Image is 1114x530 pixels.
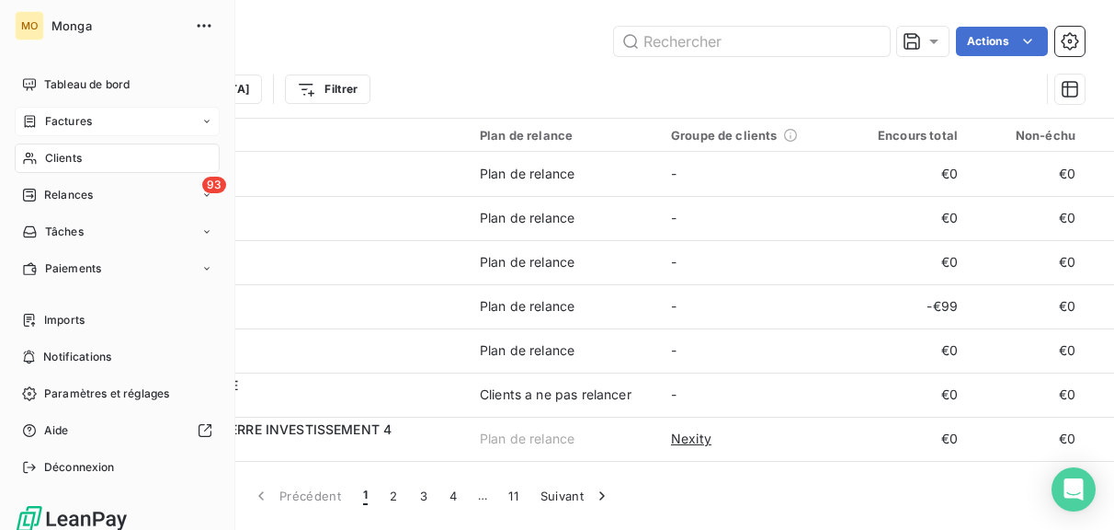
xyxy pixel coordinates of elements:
span: 56416937 [127,174,458,192]
td: €0 [969,152,1086,196]
td: €0 [851,240,969,284]
button: 2 [379,477,408,515]
span: Clients [45,150,82,167]
button: 1 [352,477,379,515]
input: Rechercher [614,27,890,56]
a: Paramètres et réglages [15,379,220,409]
td: €0 [851,328,969,373]
span: Monga [51,18,184,33]
span: 58248193 [127,439,458,457]
span: Nexity [671,430,711,448]
span: - [671,166,676,181]
td: €0 [851,196,969,240]
div: Open Intercom Messenger [1051,467,1096,512]
button: 4 [438,477,468,515]
span: Notifications [43,349,111,365]
span: Imports [44,312,85,328]
button: Précédent [241,477,352,515]
span: - [671,298,676,314]
td: €0 [969,240,1086,284]
a: Factures [15,107,220,136]
span: Déconnexion [44,459,115,476]
button: 11 [497,477,529,515]
span: 52581959 [127,306,458,325]
span: Factures [45,113,92,130]
div: Plan de relance [480,128,649,143]
span: - [671,386,676,402]
span: 30088237 [127,395,458,413]
td: €0 [969,373,1086,417]
span: - [671,342,676,358]
span: 55074295 [127,262,458,281]
a: Tableau de bord [15,70,220,99]
div: Plan de relance [480,209,574,227]
a: Paiements [15,254,220,283]
td: €0 [969,417,1086,461]
span: 49435 49438 PIERRE INVESTISSEMENT 4 [127,421,392,437]
div: Plan de relance [480,253,574,271]
button: Suivant [529,477,622,515]
span: Tâches [45,224,84,240]
div: Non-échu [980,128,1075,143]
span: Paiements [45,260,101,277]
span: 58248228 [127,351,458,369]
a: Aide [15,416,220,445]
span: Tableau de bord [44,76,130,93]
td: €0 [969,284,1086,328]
a: Clients [15,144,220,173]
span: 1 [363,487,368,505]
a: Imports [15,305,220,335]
span: - [671,254,676,270]
span: 93 [202,177,226,193]
td: €2,041 [969,461,1086,505]
button: Filtrer [285,75,369,104]
td: €0 [851,417,969,461]
div: MO [15,11,44,40]
span: … [468,481,497,511]
span: Aide [44,422,69,439]
div: Plan de relance [480,297,574,316]
td: €0 [969,328,1086,373]
span: 55072817 [127,218,458,236]
span: Relances [44,187,93,203]
div: Plan de relance [480,341,574,360]
span: - [671,210,676,225]
td: €2,041 [851,461,969,505]
td: €0 [851,373,969,417]
span: Paramètres et réglages [44,386,169,402]
td: €0 [969,196,1086,240]
button: 3 [409,477,438,515]
div: Clients a ne pas relancer [480,386,631,404]
a: 93Relances [15,180,220,210]
div: Plan de relance [480,165,574,183]
td: -€99 [851,284,969,328]
a: Tâches [15,217,220,247]
button: Actions [956,27,1048,56]
span: Groupe de clients [671,128,778,143]
div: Encours total [862,128,958,143]
td: €0 [851,152,969,196]
div: Plan de relance [480,430,574,448]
